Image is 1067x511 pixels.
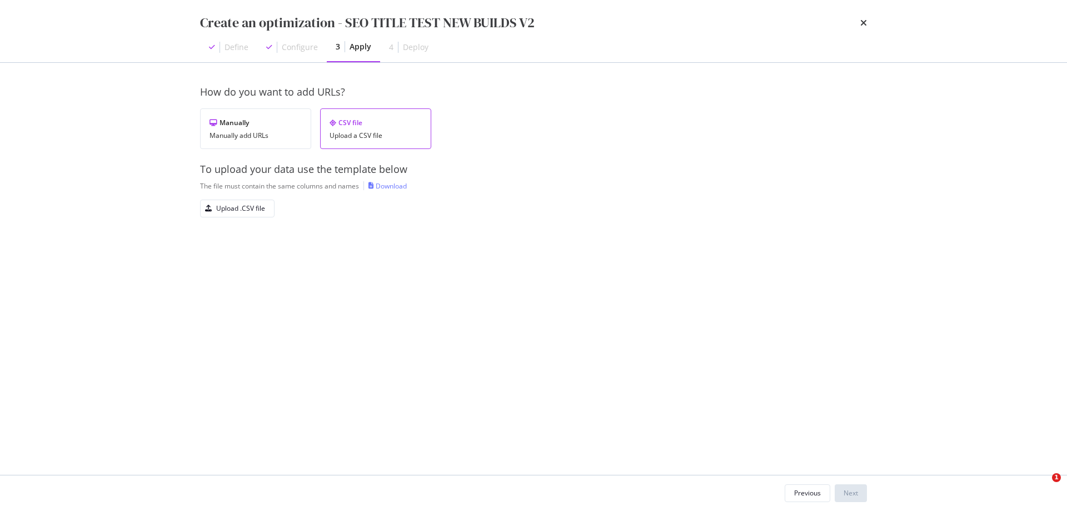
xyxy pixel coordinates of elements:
[860,13,867,32] div: times
[210,118,302,127] div: Manually
[336,41,340,52] div: 3
[200,13,535,32] div: Create an optimization - SEO TITLE TEST NEW BUILDS V2
[403,42,428,53] div: Deploy
[1029,473,1056,500] iframe: Intercom live chat
[785,484,830,502] button: Previous
[200,200,275,217] button: Upload .CSV file
[844,488,858,498] div: Next
[282,42,318,53] div: Configure
[389,42,393,53] div: 4
[330,132,422,140] div: Upload a CSV file
[200,162,867,177] div: To upload your data use the template below
[794,488,821,498] div: Previous
[225,42,248,53] div: Define
[200,181,359,191] div: The file must contain the same columns and names
[1052,473,1061,482] span: 1
[368,181,407,191] a: Download
[350,41,371,52] div: Apply
[200,85,867,100] div: How do you want to add URLs?
[330,118,422,127] div: CSV file
[210,132,302,140] div: Manually add URLs
[835,484,867,502] button: Next
[216,204,265,213] div: Upload .CSV file
[376,181,407,191] div: Download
